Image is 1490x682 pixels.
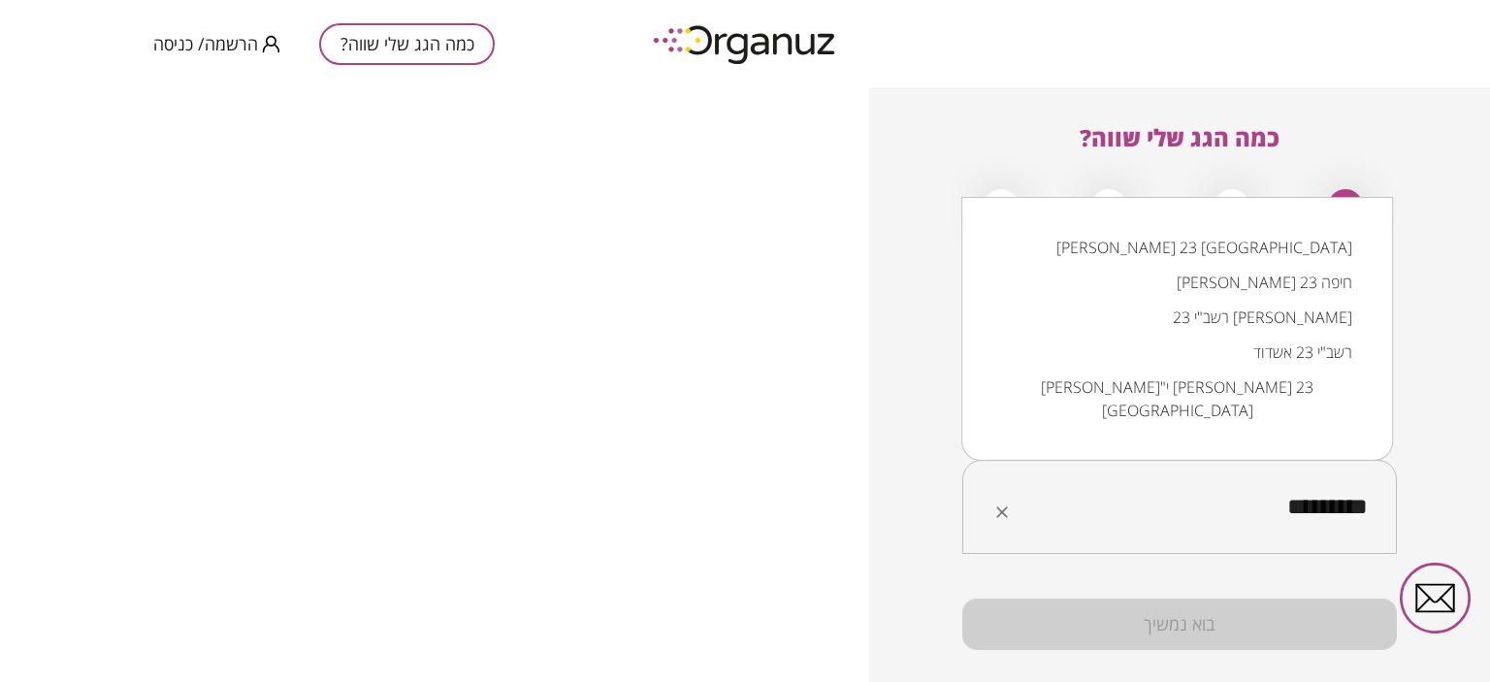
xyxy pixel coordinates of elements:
button: Clear [988,499,1016,526]
li: [PERSON_NAME] 23 חיפה [987,265,1368,300]
li: [PERSON_NAME]"י [PERSON_NAME] 23 [GEOGRAPHIC_DATA] [987,370,1368,428]
li: רשב"י 23 אשדוד [987,335,1368,370]
button: כמה הגג שלי שווה? [319,23,495,65]
div: 1 [1328,189,1363,224]
li: [PERSON_NAME] 23 [GEOGRAPHIC_DATA] [987,230,1368,265]
span: כמה הגג שלי שווה? [1080,121,1279,153]
div: 4 [984,189,1019,224]
span: הרשמה/ כניסה [153,34,258,53]
button: הרשמה/ כניסה [153,32,280,56]
div: 2 [1215,189,1249,224]
img: logo [639,17,853,71]
div: 3 [1091,189,1126,224]
li: רשב"י 23 [PERSON_NAME] [987,300,1368,335]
